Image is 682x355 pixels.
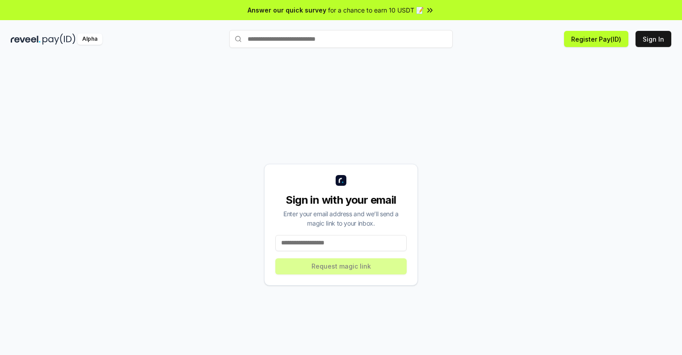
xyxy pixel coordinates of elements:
button: Sign In [636,31,671,47]
div: Alpha [77,34,102,45]
div: Enter your email address and we’ll send a magic link to your inbox. [275,209,407,228]
img: reveel_dark [11,34,41,45]
div: Sign in with your email [275,193,407,207]
img: logo_small [336,175,346,186]
img: pay_id [42,34,76,45]
span: for a chance to earn 10 USDT 📝 [328,5,424,15]
span: Answer our quick survey [248,5,326,15]
button: Register Pay(ID) [564,31,628,47]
